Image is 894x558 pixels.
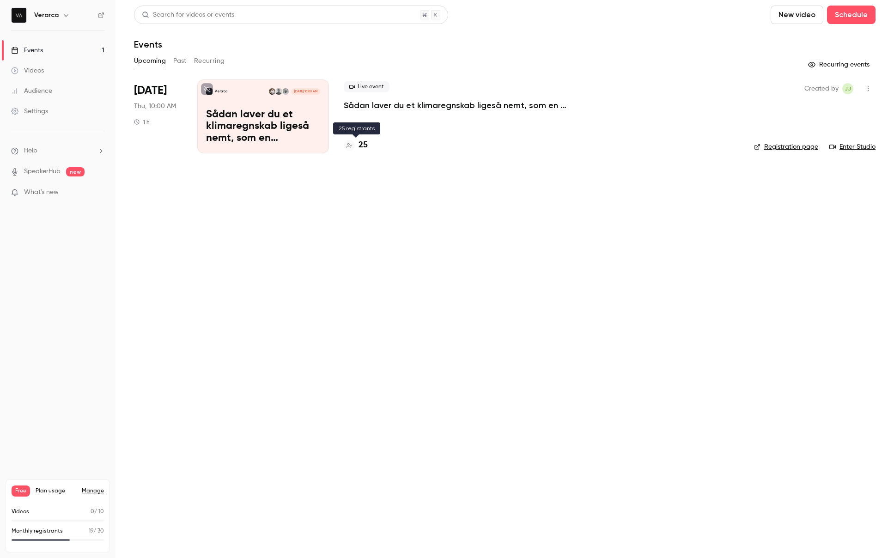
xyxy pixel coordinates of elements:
[24,146,37,156] span: Help
[11,146,104,156] li: help-dropdown-opener
[134,102,176,111] span: Thu, 10:00 AM
[344,139,368,152] a: 25
[275,88,282,95] img: Dan Skovgaard
[66,167,85,176] span: new
[142,10,234,20] div: Search for videos or events
[11,66,44,75] div: Videos
[344,100,621,111] a: Sådan laver du et klimaregnskab ligeså nemt, som en resultatopgørelse
[215,89,227,94] p: Verarca
[206,109,320,145] p: Sådan laver du et klimaregnskab ligeså nemt, som en resultatopgørelse
[359,139,368,152] h4: 25
[829,142,876,152] a: Enter Studio
[91,508,104,516] p: / 10
[754,142,818,152] a: Registration page
[269,88,275,95] img: Søren Orluf
[11,86,52,96] div: Audience
[93,188,104,197] iframe: Noticeable Trigger
[173,54,187,68] button: Past
[12,8,26,23] img: Verarca
[34,11,59,20] h6: Verarca
[12,485,30,497] span: Free
[134,118,150,126] div: 1 h
[24,167,61,176] a: SpeakerHub
[194,54,225,68] button: Recurring
[12,527,63,535] p: Monthly registrants
[197,79,329,153] a: Sådan laver du et klimaregnskab ligeså nemt, som en resultatopgørelseVerarcaSøren HøjbergDan Skov...
[134,79,182,153] div: Oct 23 Thu, 10:00 AM (Europe/Copenhagen)
[134,83,167,98] span: [DATE]
[89,528,93,534] span: 19
[36,487,76,495] span: Plan usage
[771,6,823,24] button: New video
[842,83,853,94] span: Jonas jkr+wemarket@wemarket.dk
[804,57,876,72] button: Recurring events
[134,54,166,68] button: Upcoming
[291,88,320,95] span: [DATE] 10:00 AM
[134,39,162,50] h1: Events
[11,46,43,55] div: Events
[82,487,104,495] a: Manage
[91,509,94,515] span: 0
[12,508,29,516] p: Videos
[11,107,48,116] div: Settings
[282,88,289,95] img: Søren Højberg
[845,83,851,94] span: Jj
[89,527,104,535] p: / 30
[24,188,59,197] span: What's new
[344,81,389,92] span: Live event
[827,6,876,24] button: Schedule
[804,83,839,94] span: Created by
